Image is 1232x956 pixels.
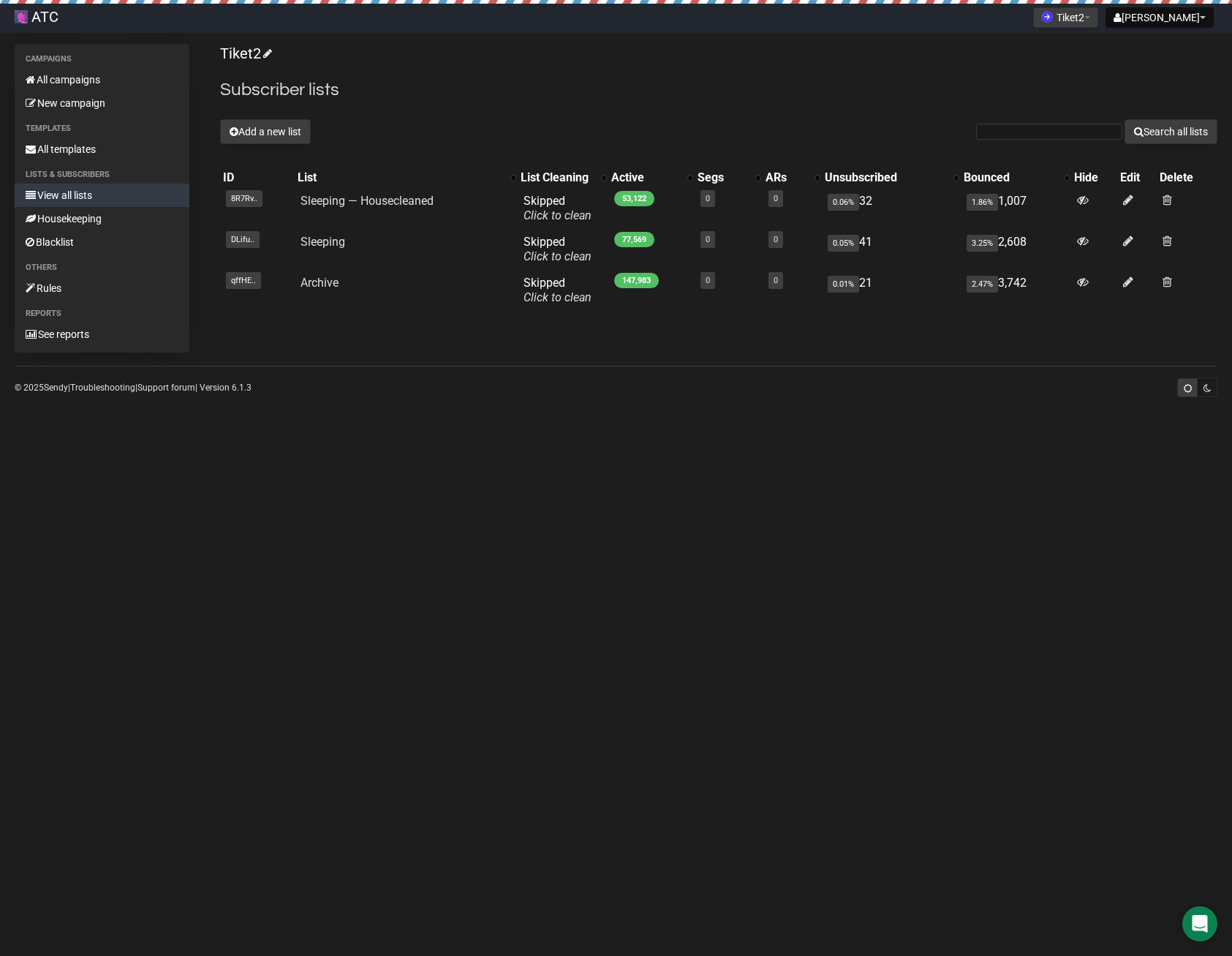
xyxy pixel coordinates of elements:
[15,305,189,323] li: Reports
[614,232,654,247] span: 77,569
[695,168,762,188] th: Segs: No sort applied, activate to apply an ascending sort
[524,194,592,222] span: Skipped
[967,194,998,211] span: 1.86%
[301,276,339,290] a: Archive
[301,235,345,249] a: Sleeping
[961,229,1071,270] td: 2,608
[1125,119,1217,144] button: Search all lists
[518,168,608,188] th: List Cleaning: No sort applied, activate to apply an ascending sort
[961,188,1071,229] td: 1,007
[1071,168,1117,188] th: Hide: No sort applied, sorting is disabled
[15,230,189,254] a: Blacklist
[961,168,1071,188] th: Bounced: No sort applied, activate to apply an ascending sort
[774,194,778,203] a: 0
[226,272,261,289] span: qffHE..
[822,168,960,188] th: Unsubscribed: No sort applied, activate to apply an ascending sort
[524,208,592,222] a: Click to clean
[15,207,189,230] a: Housekeeping
[774,276,778,285] a: 0
[614,273,659,288] span: 147,983
[220,45,270,62] a: Tiket2
[964,170,1057,185] div: Bounced
[220,119,311,144] button: Add a new list
[961,270,1071,311] td: 3,742
[137,383,195,393] a: Support forum
[15,10,28,23] img: b03f53227365e4ea0ce5c13ff1f101fd
[524,235,592,263] span: Skipped
[1074,170,1114,185] div: Hide
[608,168,695,188] th: Active: No sort applied, activate to apply an ascending sort
[825,170,945,185] div: Unsubscribed
[70,383,135,393] a: Troubleshooting
[611,170,681,185] div: Active
[1120,170,1154,185] div: Edit
[44,383,68,393] a: Sendy
[1160,170,1214,185] div: Delete
[1106,7,1214,28] button: [PERSON_NAME]
[15,91,189,115] a: New campaign
[828,235,859,252] span: 0.05%
[295,168,518,188] th: List: No sort applied, activate to apply an ascending sort
[828,194,859,211] span: 0.06%
[15,120,189,138] li: Templates
[226,231,260,248] span: DLifu..
[774,235,778,244] a: 0
[706,194,710,203] a: 0
[15,323,189,346] a: See reports
[822,229,960,270] td: 41
[15,184,189,207] a: View all lists
[967,276,998,293] span: 2.47%
[223,170,292,185] div: ID
[298,170,503,185] div: List
[524,290,592,304] a: Click to clean
[698,170,747,185] div: Segs
[15,259,189,276] li: Others
[967,235,998,252] span: 3.25%
[822,270,960,311] td: 21
[822,188,960,229] td: 32
[828,276,859,293] span: 0.01%
[1157,168,1217,188] th: Delete: No sort applied, sorting is disabled
[15,380,252,396] p: © 2025 | | | Version 6.1.3
[614,191,654,206] span: 53,122
[15,138,189,161] a: All templates
[521,170,594,185] div: List Cleaning
[706,235,710,244] a: 0
[15,68,189,91] a: All campaigns
[15,276,189,300] a: Rules
[226,190,262,207] span: 8R7Rv..
[706,276,710,285] a: 0
[524,249,592,263] a: Click to clean
[220,77,1217,103] h2: Subscriber lists
[763,168,823,188] th: ARs: No sort applied, activate to apply an ascending sort
[15,166,189,184] li: Lists & subscribers
[1033,7,1098,28] button: Tiket2
[220,168,295,188] th: ID: No sort applied, sorting is disabled
[524,276,592,304] span: Skipped
[301,194,434,208] a: Sleeping — Housecleaned
[1041,11,1053,23] img: favicons
[1117,168,1157,188] th: Edit: No sort applied, sorting is disabled
[766,170,808,185] div: ARs
[15,50,189,68] li: Campaigns
[1182,906,1217,941] div: Open Intercom Messenger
